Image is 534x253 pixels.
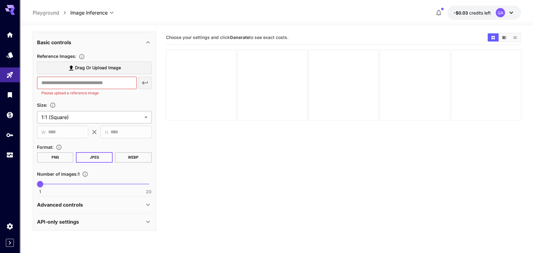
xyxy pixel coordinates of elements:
[146,189,151,195] span: 20
[53,144,64,150] button: Choose the file format for the output image.
[33,9,59,16] a: Playground
[166,35,288,40] span: Choose your settings and click to see exact costs.
[469,10,491,15] span: credits left
[510,33,520,41] button: Show images in list view
[6,131,14,139] div: API Keys
[37,197,152,212] div: Advanced controls
[76,152,113,163] button: JPEG
[41,129,46,136] span: W
[80,171,91,177] button: Specify how many images to generate in a single request. Each image generation will be charged se...
[37,54,76,59] span: Reference Images :
[75,64,121,72] span: Drag or upload image
[115,152,152,163] button: WEBP
[47,102,58,108] button: Adjust the dimensions of the generated image by specifying its width and height in pixels, or sel...
[487,33,521,42] div: Show images in grid viewShow images in video viewShow images in list view
[37,152,74,163] button: PNG
[41,114,142,121] span: 1:1 (Square)
[37,35,152,50] div: Basic controls
[453,10,469,15] span: -$0.03
[37,214,152,229] div: API-only settings
[37,39,71,46] p: Basic controls
[33,9,70,16] nav: breadcrumb
[6,111,14,119] div: Wallet
[447,6,521,20] button: -$0.0306QA
[37,218,79,225] p: API-only settings
[37,102,47,108] span: Size :
[230,35,249,40] b: Generate
[488,33,499,41] button: Show images in grid view
[105,129,108,136] span: H
[37,201,83,208] p: Advanced controls
[37,171,80,177] span: Number of images : 1
[6,91,14,99] div: Library
[37,62,152,74] label: Drag or upload image
[6,222,14,230] div: Settings
[499,33,510,41] button: Show images in video view
[41,90,132,96] p: Please upload a reference image
[6,239,14,247] button: Expand sidebar
[453,10,491,16] div: -$0.0306
[39,189,41,195] span: 1
[6,31,14,39] div: Home
[37,144,53,150] span: Format :
[70,9,108,16] span: Image Inference
[496,8,505,17] div: QA
[6,151,14,159] div: Usage
[76,54,87,60] button: Upload a reference image to guide the result. This is needed for Image-to-Image or Inpainting. Su...
[6,51,14,59] div: Models
[6,71,14,79] div: Playground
